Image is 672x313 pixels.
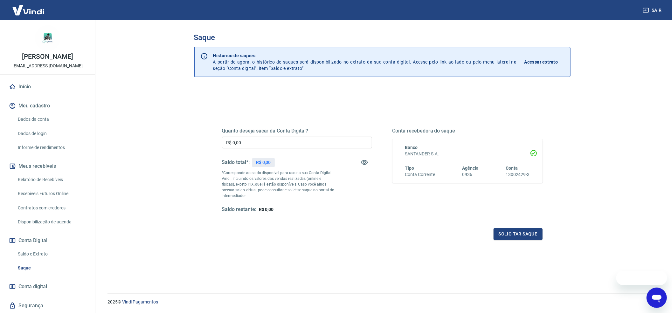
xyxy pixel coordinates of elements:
button: Sair [641,4,664,16]
button: Meus recebíveis [8,159,87,173]
span: Tipo [405,166,414,171]
p: [EMAIL_ADDRESS][DOMAIN_NAME] [12,63,83,69]
span: R$ 0,00 [259,207,274,212]
a: Saldo e Extrato [15,248,87,261]
button: Meu cadastro [8,99,87,113]
a: Conta digital [8,280,87,294]
button: Conta Digital [8,234,87,248]
p: 2025 © [107,299,657,305]
p: [PERSON_NAME] [22,53,73,60]
p: Acessar extrato [524,59,558,65]
p: *Corresponde ao saldo disponível para uso na sua Conta Digital Vindi. Incluindo os valores das ve... [222,170,335,199]
h6: 13002429-3 [506,171,530,178]
h3: Saque [194,33,571,42]
span: Agência [462,166,479,171]
button: Solicitar saque [494,228,543,240]
iframe: Mensagem da empresa [616,271,667,285]
a: Recebíveis Futuros Online [15,187,87,200]
span: Conta [506,166,518,171]
a: Dados de login [15,127,87,140]
a: Segurança [8,299,87,313]
img: 05ab7263-a09e-433c-939c-41b569d985b7.jpeg [35,25,60,51]
img: Vindi [8,0,49,20]
a: Acessar extrato [524,52,565,71]
a: Informe de rendimentos [15,141,87,154]
h5: Saldo total*: [222,159,250,166]
p: R$ 0,00 [256,159,271,166]
a: Início [8,80,87,94]
a: Relatório de Recebíveis [15,173,87,186]
span: Conta digital [18,282,47,291]
a: Vindi Pagamentos [122,299,158,304]
p: Histórico de saques [213,52,517,59]
iframe: Botão para abrir a janela de mensagens [647,288,667,308]
span: Banco [405,145,418,150]
a: Dados da conta [15,113,87,126]
h6: Conta Corrente [405,171,435,178]
h6: SANTANDER S.A. [405,151,530,157]
h5: Saldo restante: [222,206,256,213]
a: Contratos com credores [15,201,87,214]
a: Saque [15,262,87,275]
a: Disponibilização de agenda [15,215,87,228]
h6: 0936 [462,171,479,178]
p: A partir de agora, o histórico de saques será disponibilizado no extrato da sua conta digital. Ac... [213,52,517,71]
h5: Conta recebedora do saque [392,128,543,134]
h5: Quanto deseja sacar da Conta Digital? [222,128,372,134]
